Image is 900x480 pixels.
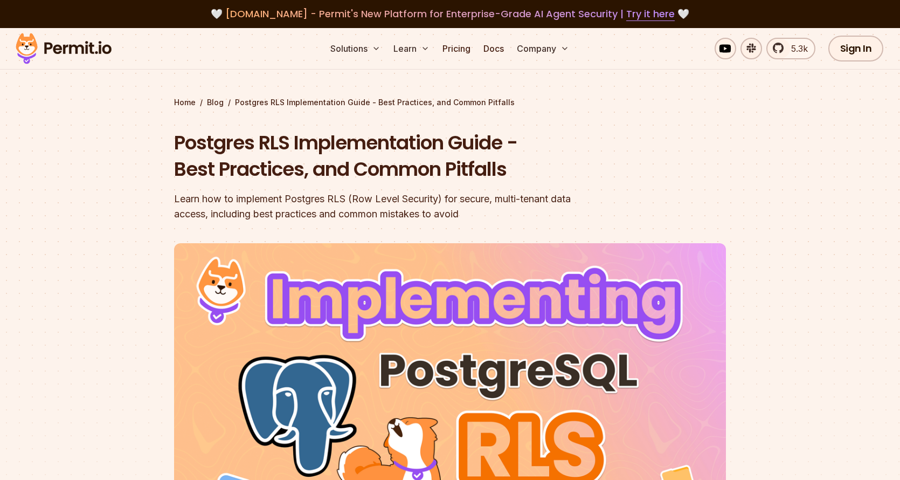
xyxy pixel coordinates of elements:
button: Company [513,38,573,59]
button: Solutions [326,38,385,59]
h1: Postgres RLS Implementation Guide - Best Practices, and Common Pitfalls [174,129,588,183]
a: Pricing [438,38,475,59]
a: Sign In [828,36,884,61]
a: Home [174,97,196,108]
div: Learn how to implement Postgres RLS (Row Level Security) for secure, multi-tenant data access, in... [174,191,588,222]
div: 🤍 🤍 [26,6,874,22]
a: 5.3k [766,38,815,59]
div: / / [174,97,726,108]
a: Try it here [626,7,675,21]
img: Permit logo [11,30,116,67]
span: [DOMAIN_NAME] - Permit's New Platform for Enterprise-Grade AI Agent Security | [225,7,675,20]
a: Docs [479,38,508,59]
span: 5.3k [785,42,808,55]
a: Blog [207,97,224,108]
button: Learn [389,38,434,59]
